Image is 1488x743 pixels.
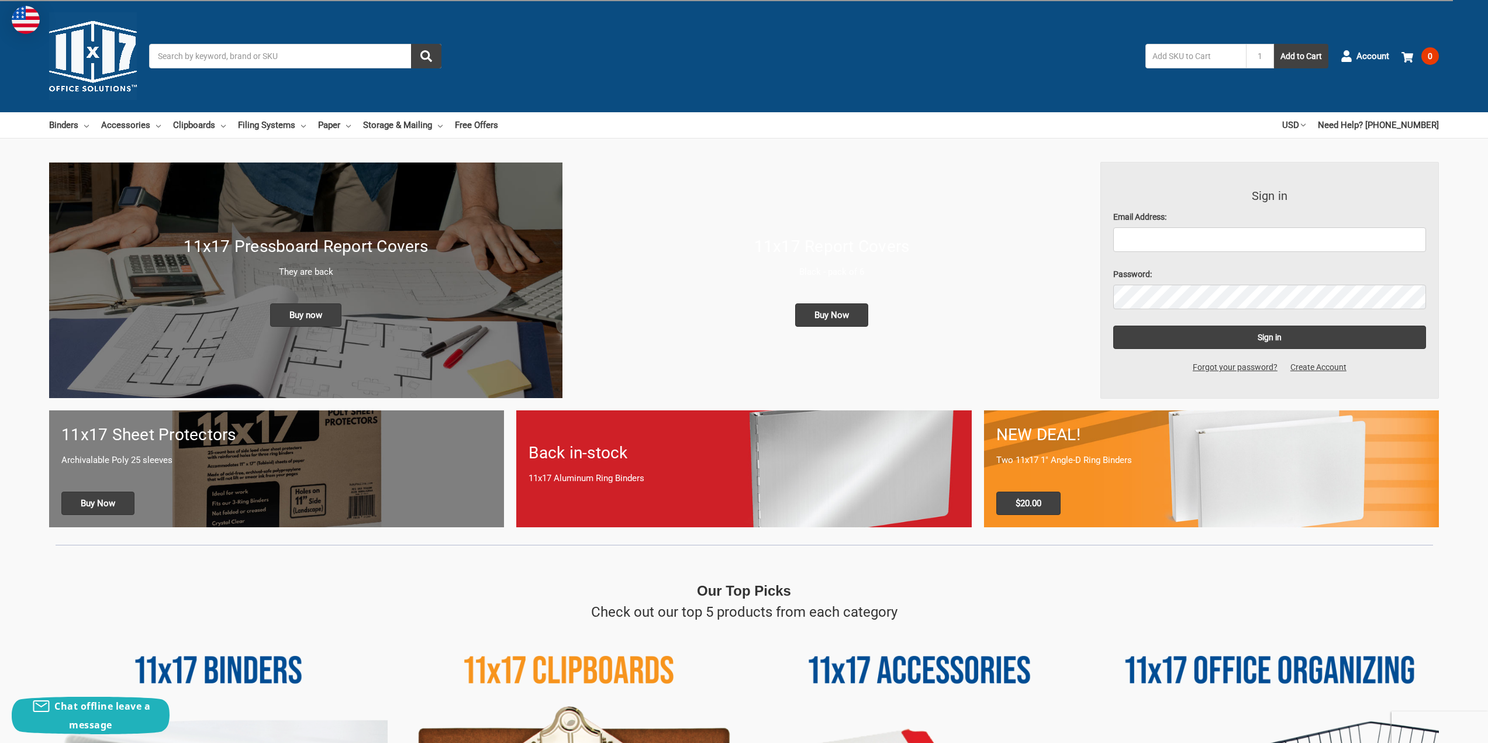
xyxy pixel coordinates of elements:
[984,410,1439,527] a: 11x17 Binder 2-pack only $20.00 NEW DEAL! Two 11x17 1" Angle-D Ring Binders $20.00
[591,602,897,623] p: Check out our top 5 products from each category
[1341,41,1389,71] a: Account
[61,265,550,279] p: They are back
[1356,50,1389,63] span: Account
[1274,44,1328,68] button: Add to Cart
[1113,268,1427,281] label: Password:
[238,112,306,138] a: Filing Systems
[101,112,161,138] a: Accessories
[173,112,226,138] a: Clipboards
[1318,112,1439,138] a: Need Help? [PHONE_NUMBER]
[697,580,791,602] p: Our Top Picks
[61,492,134,515] span: Buy Now
[1113,326,1427,349] input: Sign in
[455,112,498,138] a: Free Offers
[1186,361,1284,374] a: Forgot your password?
[795,303,868,327] span: Buy Now
[1113,187,1427,205] h3: Sign in
[996,423,1427,447] h1: NEW DEAL!
[996,492,1061,515] span: $20.00
[49,163,562,398] img: New 11x17 Pressboard Binders
[49,163,562,398] a: New 11x17 Pressboard Binders 11x17 Pressboard Report Covers They are back Buy now
[12,697,170,734] button: Chat offline leave a message
[587,234,1076,259] h1: 11x17 Report Covers
[270,303,341,327] span: Buy now
[529,472,959,485] p: 11x17 Aluminum Ring Binders
[1282,112,1306,138] a: USD
[49,12,137,100] img: 11x17.com
[1113,211,1427,223] label: Email Address:
[61,234,550,259] h1: 11x17 Pressboard Report Covers
[1284,361,1353,374] a: Create Account
[49,410,504,527] a: 11x17 sheet protectors 11x17 Sheet Protectors Archivalable Poly 25 sleeves Buy Now
[12,6,40,34] img: duty and tax information for United States
[54,700,150,731] span: Chat offline leave a message
[587,265,1076,279] p: Black - pack of 6
[1392,711,1488,743] iframe: Google Customer Reviews
[529,441,959,465] h1: Back in-stock
[996,454,1427,467] p: Two 11x17 1" Angle-D Ring Binders
[1401,41,1439,71] a: 0
[1421,47,1439,65] span: 0
[149,44,441,68] input: Search by keyword, brand or SKU
[318,112,351,138] a: Paper
[49,112,89,138] a: Binders
[575,163,1088,398] a: 11x17 Report Covers 11x17 Report Covers Black - pack of 6 Buy Now
[575,163,1088,398] img: 11x17 Report Covers
[516,410,971,527] a: Back in-stock 11x17 Aluminum Ring Binders
[61,423,492,447] h1: 11x17 Sheet Protectors
[1145,44,1246,68] input: Add SKU to Cart
[61,454,492,467] p: Archivalable Poly 25 sleeves
[363,112,443,138] a: Storage & Mailing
